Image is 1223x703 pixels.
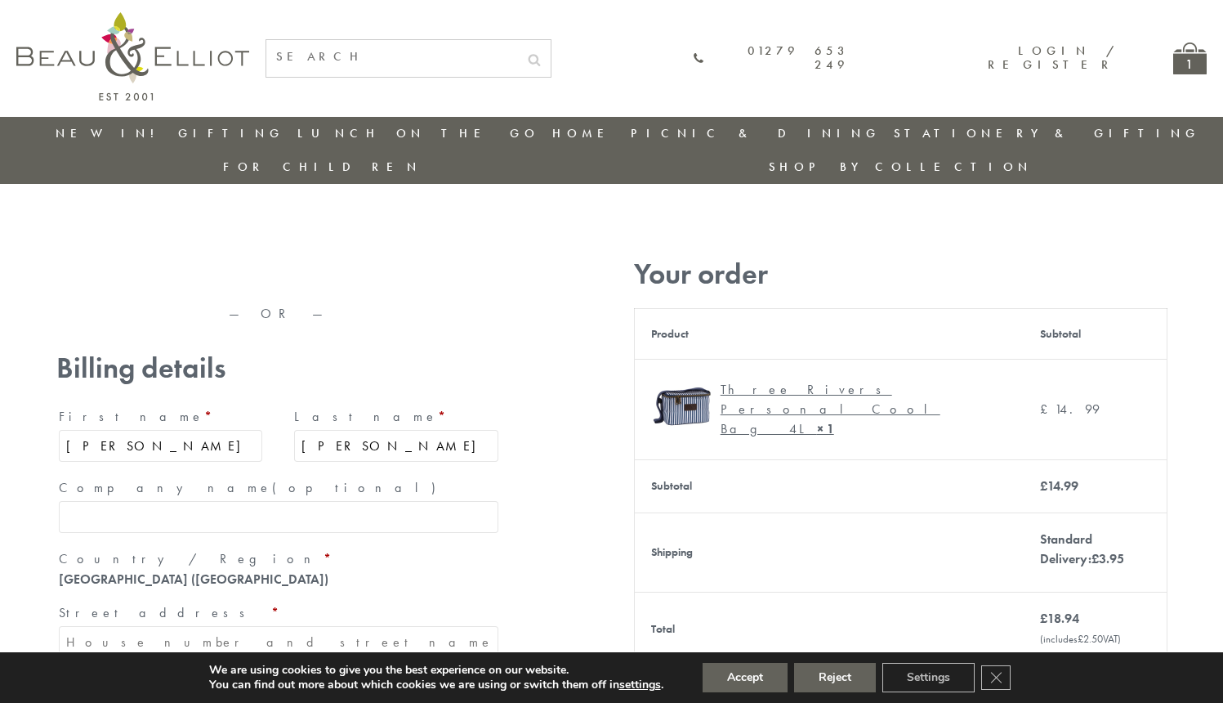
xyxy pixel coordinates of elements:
button: Accept [703,663,788,692]
iframe: Secure express checkout frame [279,251,504,290]
a: For Children [223,159,422,175]
bdi: 14.99 [1040,401,1100,418]
span: £ [1040,401,1055,418]
div: Three Rivers Personal Cool Bag 4L [721,380,995,439]
small: (includes VAT) [1040,632,1121,646]
button: Close GDPR Cookie Banner [981,665,1011,690]
bdi: 14.99 [1040,477,1078,495]
label: Country / Region [59,546,498,572]
th: Total [634,592,1024,665]
a: Picnic & Dining [631,125,881,141]
th: Product [634,308,1024,359]
a: 1 [1173,43,1207,74]
label: Standard Delivery: [1040,531,1124,567]
p: You can find out more about which cookies we are using or switch them off in . [209,678,663,692]
a: Login / Register [988,43,1116,73]
a: Shop by collection [769,159,1033,175]
th: Subtotal [1024,308,1167,359]
span: £ [1078,632,1083,646]
img: Three Rivers Personal Cool Bag 4L [651,376,712,437]
a: Stationery & Gifting [894,125,1200,141]
bdi: 3.95 [1091,550,1124,567]
label: First name [59,404,263,430]
bdi: 18.94 [1040,610,1079,627]
th: Subtotal [634,459,1024,513]
span: £ [1040,477,1047,495]
input: SEARCH [266,40,518,74]
span: (optional) [272,479,445,496]
button: Settings [882,663,975,692]
label: Last name [294,404,498,430]
button: settings [619,678,661,692]
label: Street address [59,600,498,626]
span: £ [1040,610,1047,627]
strong: × 1 [817,420,834,437]
p: — OR — [56,307,501,321]
p: We are using cookies to give you the best experience on our website. [209,663,663,678]
strong: [GEOGRAPHIC_DATA] ([GEOGRAPHIC_DATA]) [59,571,328,588]
a: Three Rivers Personal Cool Bag 4L Three Rivers Personal Cool Bag 4L× 1 [651,376,1007,443]
img: logo [16,12,249,101]
a: 01279 653 249 [693,44,850,73]
span: 2.50 [1078,632,1103,646]
a: Home [552,125,618,141]
input: House number and street name [59,626,498,658]
a: Lunch On The Go [297,125,539,141]
h3: Billing details [56,351,501,385]
button: Reject [794,663,876,692]
label: Company name [59,475,498,501]
a: New in! [56,125,165,141]
a: Gifting [178,125,284,141]
th: Shipping [634,513,1024,592]
h3: Your order [634,257,1167,291]
span: £ [1091,550,1099,567]
iframe: Secure express checkout frame [53,251,278,290]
